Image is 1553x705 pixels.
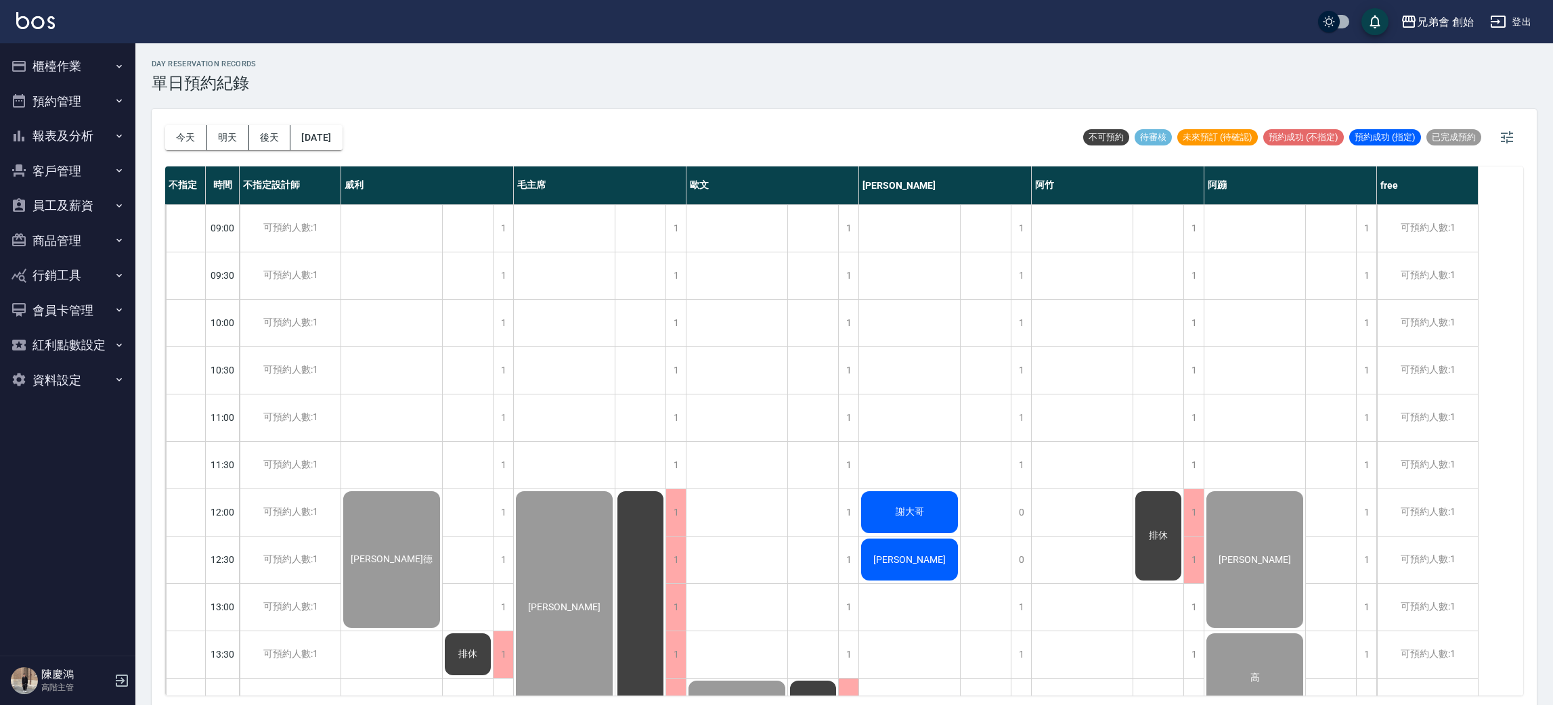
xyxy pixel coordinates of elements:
span: 預約成功 (不指定) [1263,131,1344,143]
div: 1 [493,442,513,488]
div: 10:00 [206,299,240,346]
div: 1 [493,631,513,678]
div: 1 [1183,347,1204,394]
div: 1 [838,489,858,536]
h2: day Reservation records [152,60,257,68]
button: 紅利點數設定 [5,327,130,363]
div: 1 [838,300,858,346]
div: 0 [1011,489,1031,536]
div: 1 [493,489,513,536]
div: 10:30 [206,346,240,394]
h3: 單日預約紀錄 [152,74,257,93]
button: 兄弟會 創始 [1395,8,1479,36]
div: 1 [1356,537,1376,583]
button: 明天 [207,125,249,150]
span: 排休 [1146,530,1171,542]
div: 可預約人數:1 [1377,537,1478,583]
div: 可預約人數:1 [1377,442,1478,488]
div: 可預約人數:1 [240,252,341,299]
div: 可預約人數:1 [1377,631,1478,678]
div: 1 [1011,252,1031,299]
div: 1 [838,252,858,299]
div: 1 [665,537,686,583]
div: 12:30 [206,536,240,583]
div: 1 [1183,442,1204,488]
div: 09:30 [206,252,240,299]
div: 1 [1183,300,1204,346]
span: 高 [1248,672,1263,684]
div: 歐文 [686,166,859,204]
div: 1 [838,442,858,488]
div: 可預約人數:1 [1377,300,1478,346]
div: 1 [1356,584,1376,631]
span: 不可預約 [1083,131,1129,143]
div: 可預約人數:1 [1377,205,1478,252]
div: 1 [1183,584,1204,631]
div: 1 [1183,252,1204,299]
div: 1 [665,631,686,678]
div: 11:00 [206,394,240,441]
div: free [1377,166,1479,204]
div: 1 [1011,394,1031,441]
div: 1 [1356,205,1376,252]
div: 可預約人數:1 [240,584,341,631]
div: 1 [665,584,686,631]
div: 威利 [341,166,514,204]
div: 兄弟會 創始 [1417,14,1474,30]
div: 阿竹 [1032,166,1204,204]
div: 可預約人數:1 [1377,347,1478,394]
div: 1 [665,252,686,299]
div: 可預約人數:1 [240,300,341,346]
button: 今天 [165,125,207,150]
div: 1 [665,394,686,441]
div: 毛主席 [514,166,686,204]
div: 可預約人數:1 [1377,584,1478,631]
div: 1 [665,489,686,536]
span: 謝大哥 [893,506,927,518]
div: 不指定設計師 [240,166,341,204]
div: 1 [1356,489,1376,536]
div: 1 [1011,300,1031,346]
div: 可預約人數:1 [240,537,341,583]
button: 員工及薪資 [5,188,130,223]
div: 1 [838,584,858,631]
div: 1 [1356,347,1376,394]
div: 1 [1011,631,1031,678]
div: [PERSON_NAME] [859,166,1032,204]
div: 0 [1011,537,1031,583]
div: 1 [1011,205,1031,252]
button: 預約管理 [5,84,130,119]
div: 1 [1011,584,1031,631]
span: [PERSON_NAME] [525,601,603,612]
button: 客戶管理 [5,154,130,189]
div: 1 [1011,347,1031,394]
button: 商品管理 [5,223,130,258]
div: 1 [1356,300,1376,346]
div: 11:30 [206,441,240,488]
div: 1 [838,205,858,252]
span: [PERSON_NAME] [871,554,948,565]
div: 可預約人數:1 [240,631,341,678]
div: 1 [1183,205,1204,252]
div: 時間 [206,166,240,204]
div: 1 [493,347,513,394]
button: 會員卡管理 [5,293,130,328]
div: 1 [838,394,858,441]
div: 1 [665,300,686,346]
div: 1 [1356,252,1376,299]
div: 09:00 [206,204,240,252]
div: 1 [493,300,513,346]
div: 可預約人數:1 [1377,394,1478,441]
div: 可預約人數:1 [1377,252,1478,299]
div: 可預約人數:1 [240,347,341,394]
button: 登出 [1485,9,1537,35]
div: 不指定 [165,166,206,204]
div: 1 [1183,394,1204,441]
div: 1 [493,205,513,252]
span: 未來預訂 (待確認) [1177,131,1258,143]
h5: 陳慶鴻 [41,668,110,681]
div: 1 [1356,442,1376,488]
div: 1 [665,442,686,488]
div: 可預約人數:1 [1377,489,1478,536]
span: [PERSON_NAME] [1216,554,1294,565]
